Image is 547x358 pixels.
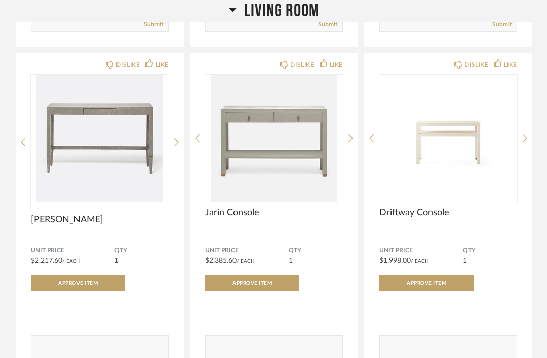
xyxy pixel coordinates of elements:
[463,257,467,264] span: 1
[289,247,343,255] span: QTY
[31,75,169,202] img: undefined
[379,275,474,291] button: Approve Item
[205,257,237,264] span: $2,385.60
[114,257,119,264] span: 1
[114,247,169,255] span: QTY
[379,257,411,264] span: $1,998.00
[116,60,140,70] div: DISLIKE
[237,259,255,264] span: / Each
[31,275,125,291] button: Approve Item
[31,75,169,202] div: 0
[330,60,343,70] div: LIKE
[379,247,463,255] span: Unit Price
[205,247,289,255] span: Unit Price
[62,259,81,264] span: / Each
[411,259,429,264] span: / Each
[318,20,337,29] a: Submit
[407,281,446,286] span: Approve Item
[379,75,517,202] img: undefined
[289,257,293,264] span: 1
[144,20,163,29] a: Submit
[504,60,517,70] div: LIKE
[31,214,169,225] span: [PERSON_NAME]
[58,281,98,286] span: Approve Item
[464,60,488,70] div: DISLIKE
[492,20,512,29] a: Submit
[232,281,272,286] span: Approve Item
[379,207,517,218] span: Driftway Console
[31,257,62,264] span: $2,217.60
[205,75,343,202] img: undefined
[205,207,343,218] span: Jarin Console
[290,60,314,70] div: DISLIKE
[155,60,169,70] div: LIKE
[463,247,517,255] span: QTY
[205,275,299,291] button: Approve Item
[31,247,114,255] span: Unit Price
